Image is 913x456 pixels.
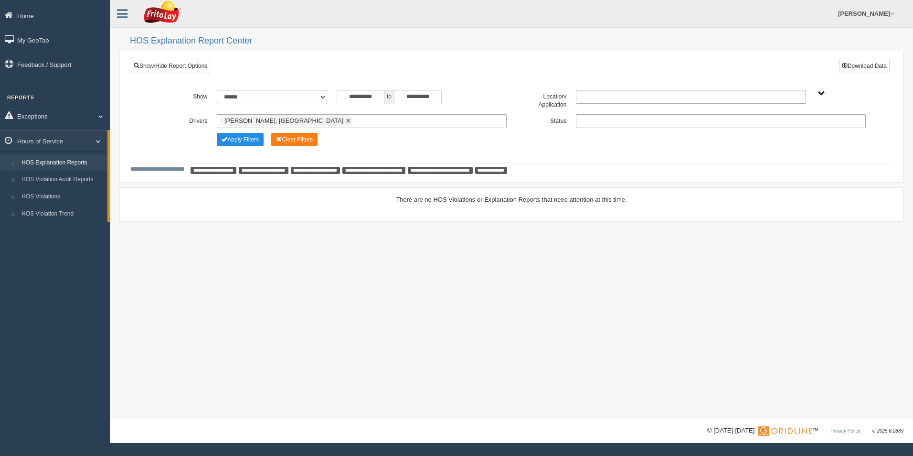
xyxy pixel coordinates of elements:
button: Download Data [839,59,890,73]
h2: HOS Explanation Report Center [130,36,903,46]
a: HOS Violations [17,188,107,206]
label: Show [152,90,212,101]
a: Privacy Policy [830,428,860,434]
img: Gridline [758,426,812,436]
button: Change Filter Options [217,133,264,146]
a: HOS Violation Trend [17,206,107,223]
label: Location/ Application [511,90,571,109]
button: Change Filter Options [271,133,318,146]
div: There are no HOS Violations or Explanation Reports that need attention at this time. [130,195,892,204]
a: HOS Violation Audit Reports [17,171,107,188]
a: HOS Explanation Reports [17,154,107,172]
span: v. 2025.6.2839 [872,428,903,434]
a: Show/Hide Report Options [131,59,210,73]
label: Status [511,114,571,126]
span: to [384,90,394,104]
span: [PERSON_NAME], [GEOGRAPHIC_DATA] [224,117,343,124]
label: Drivers [152,114,212,126]
div: © [DATE]-[DATE] - ™ [707,426,903,436]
